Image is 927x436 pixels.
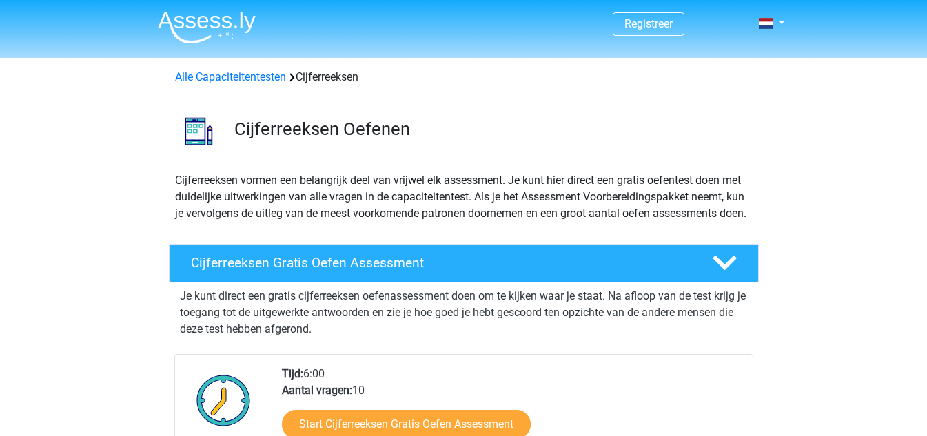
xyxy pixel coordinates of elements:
[234,118,748,140] h3: Cijferreeksen Oefenen
[189,366,258,435] img: Klok
[170,69,758,85] div: Cijferreeksen
[191,255,690,271] h4: Cijferreeksen Gratis Oefen Assessment
[282,384,352,397] b: Aantal vragen:
[158,11,256,43] img: Assessly
[175,70,286,83] a: Alle Capaciteitentesten
[180,288,748,338] p: Je kunt direct een gratis cijferreeksen oefenassessment doen om te kijken waar je staat. Na afloo...
[170,102,228,160] img: cijferreeksen
[163,244,764,282] a: Cijferreeksen Gratis Oefen Assessment
[624,17,673,30] a: Registreer
[175,172,753,222] p: Cijferreeksen vormen een belangrijk deel van vrijwel elk assessment. Je kunt hier direct een grat...
[282,367,303,380] b: Tijd:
